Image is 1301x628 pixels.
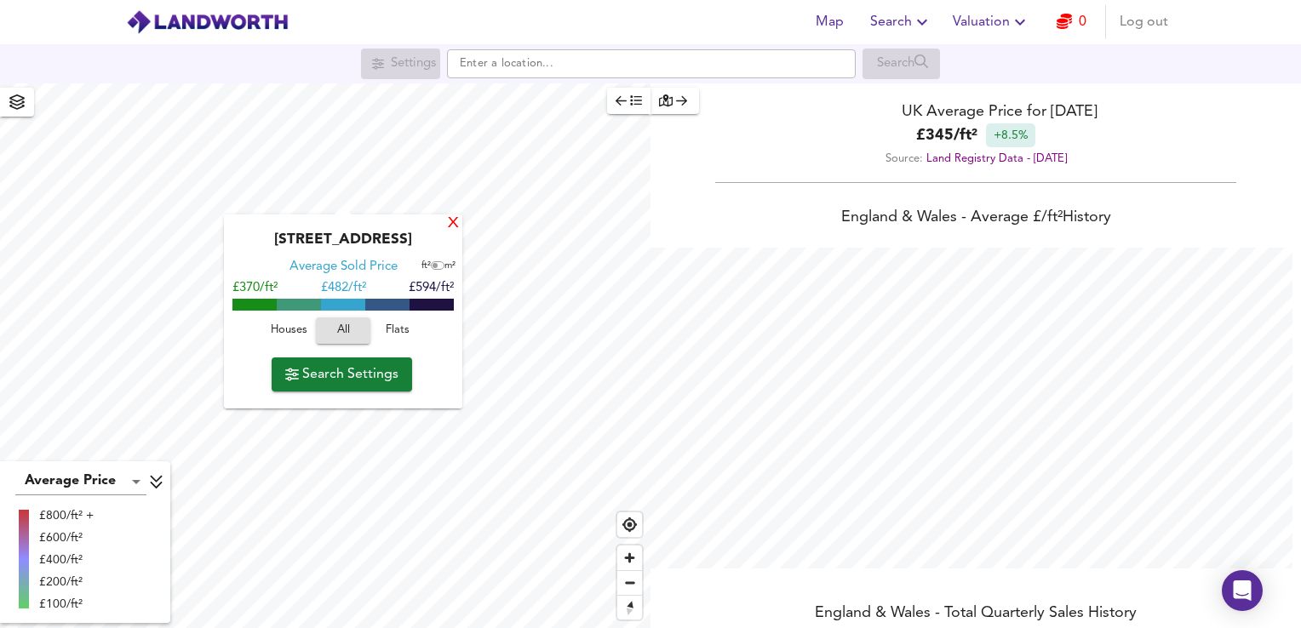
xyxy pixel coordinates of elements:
[617,571,642,595] span: Zoom out
[617,545,642,570] button: Zoom in
[126,9,289,35] img: logo
[370,317,425,344] button: Flats
[316,317,370,344] button: All
[39,574,94,591] div: £200/ft²
[870,10,932,34] span: Search
[617,512,642,537] button: Find my location
[650,147,1301,170] div: Source:
[444,261,456,271] span: m²
[272,357,412,391] button: Search Settings
[926,153,1067,164] a: Land Registry Data - [DATE]
[261,317,316,344] button: Houses
[809,10,850,34] span: Map
[863,5,939,39] button: Search
[1057,10,1086,34] a: 0
[324,321,362,340] span: All
[321,282,366,294] span: £ 482/ft²
[1120,10,1168,34] span: Log out
[946,5,1037,39] button: Valuation
[615,593,645,623] span: Reset bearing to north
[650,207,1301,231] div: England & Wales - Average £/ ft² History
[39,596,94,613] div: £100/ft²
[650,100,1301,123] div: UK Average Price for [DATE]
[15,468,146,495] div: Average Price
[986,123,1035,147] div: +8.5%
[361,49,440,79] div: Search for a location first or explore the map
[39,551,94,568] div: £400/ft²
[375,321,421,340] span: Flats
[289,259,398,276] div: Average Sold Price
[863,49,940,79] div: Search for a location first or explore the map
[447,49,856,78] input: Enter a location...
[1222,570,1263,611] div: Open Intercom Messenger
[617,595,642,619] button: Reset bearing to north
[617,570,642,595] button: Zoom out
[916,124,977,147] b: £ 345 / ft²
[650,602,1301,626] div: England & Wales - Total Quarterly Sales History
[285,363,398,386] span: Search Settings
[446,216,461,232] div: X
[232,282,278,294] span: £370/ft²
[953,10,1030,34] span: Valuation
[39,529,94,546] div: £600/ft²
[39,507,94,524] div: £800/ft² +
[232,231,454,259] div: [STREET_ADDRESS]
[421,261,431,271] span: ft²
[266,321,312,340] span: Houses
[1044,5,1098,39] button: 0
[1113,5,1175,39] button: Log out
[802,5,857,39] button: Map
[409,282,454,294] span: £594/ft²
